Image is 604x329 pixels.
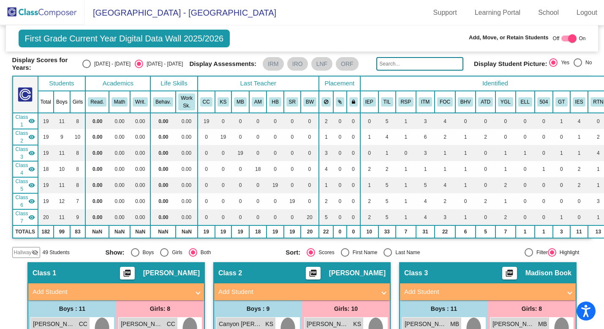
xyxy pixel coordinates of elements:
td: 1 [378,145,396,161]
td: 0.00 [150,129,176,145]
th: Placement [319,76,360,91]
button: ITM [419,97,432,107]
td: 2 [435,129,455,145]
th: 504 Plan [535,91,553,113]
td: 0.00 [109,193,130,209]
td: 0 [553,177,570,193]
td: 8 [70,113,86,129]
td: 0 [301,113,319,129]
td: 1 [360,177,378,193]
span: Class 6 [16,194,28,209]
td: 0.00 [85,177,109,193]
td: 0 [516,113,535,129]
td: 2 [435,193,455,209]
td: 4 [416,193,435,209]
td: 0 [333,177,347,193]
td: 0 [301,129,319,145]
button: FOC [437,97,453,107]
td: Caitlyn Cothern - No Class Name [13,113,38,129]
td: 0 [347,129,360,145]
td: 0.00 [85,113,109,129]
span: Class 3 [16,145,28,161]
mat-expansion-panel-header: Add Student [28,283,204,300]
span: Class 4 [16,162,28,177]
button: AM [252,97,264,107]
a: Learning Portal [468,6,528,19]
td: 0.00 [85,129,109,145]
th: Life Skills [150,76,197,91]
td: 1 [495,193,516,209]
td: 0 [249,113,267,129]
td: 11 [54,113,70,129]
td: Kari Snyder - No Class Name [13,129,38,145]
td: 0 [495,129,516,145]
td: 0 [535,129,553,145]
td: 0 [333,193,347,209]
td: 0 [249,129,267,145]
td: 1 [396,177,416,193]
td: 0 [301,177,319,193]
button: MB [234,97,247,107]
td: 2 [476,129,495,145]
td: 9 [70,209,86,225]
td: Madison Book - No Class Name [13,145,38,161]
span: Class 1 [16,113,28,129]
td: 0 [516,177,535,193]
td: 0 [284,161,301,177]
td: 0 [495,113,516,129]
td: 11 [54,209,70,225]
button: BHV [458,97,473,107]
td: 0 [535,145,553,161]
td: 4 [378,129,396,145]
mat-icon: picture_as_pdf [504,269,514,281]
td: 0.00 [85,193,109,209]
th: Students [38,76,86,91]
td: 0 [284,145,301,161]
td: 0 [476,161,495,177]
td: 0 [553,161,570,177]
mat-icon: visibility [28,182,35,189]
span: Add, Move, or Retain Students [469,33,549,42]
button: Writ. [133,97,148,107]
span: [GEOGRAPHIC_DATA] - [GEOGRAPHIC_DATA] [84,6,276,19]
td: 0 [301,193,319,209]
span: Class 5 [16,178,28,193]
td: 2 [570,161,588,177]
td: 2 [570,177,588,193]
td: 0 [570,193,588,209]
button: Math [112,97,128,107]
button: TIL [381,97,393,107]
td: 1 [319,177,333,193]
mat-icon: visibility [28,118,35,124]
button: 504 [537,97,551,107]
td: 4 [319,161,333,177]
td: 19 [38,193,54,209]
mat-panel-title: Add Student [404,287,561,297]
td: 20 [38,209,54,225]
td: 0.00 [85,145,109,161]
button: ELL [518,97,532,107]
td: 0 [535,113,553,129]
td: 0 [333,161,347,177]
th: Attendance Issues [476,91,495,113]
th: Keep away students [319,91,333,113]
td: 0 [396,145,416,161]
th: Individualized Education Plan [360,91,378,113]
td: 0 [347,177,360,193]
div: [DATE] - [DATE] [91,60,131,68]
button: ATD [478,97,493,107]
td: 11 [54,177,70,193]
mat-icon: visibility [28,134,35,140]
th: Andrea Marriott [249,91,267,113]
button: SR [286,97,298,107]
td: 0.00 [130,113,150,129]
button: Print Students Details [502,267,517,280]
th: Academics [85,76,150,91]
td: 1 [396,129,416,145]
td: 2 [476,193,495,209]
button: Behav. [153,97,173,107]
th: Madison Book [231,91,249,113]
td: 2 [319,193,333,209]
button: CC [200,97,212,107]
td: 0 [267,193,283,209]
